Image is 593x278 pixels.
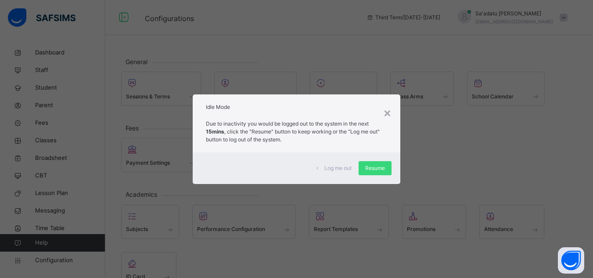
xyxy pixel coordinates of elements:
[206,128,224,135] strong: 15mins
[558,247,584,274] button: Open asap
[365,164,385,172] span: Resume
[324,164,352,172] span: Log me out
[383,103,392,122] div: ×
[206,103,387,111] h2: Idle Mode
[206,120,387,144] p: Due to inactivity you would be logged out to the system in the next , click the "Resume" button t...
